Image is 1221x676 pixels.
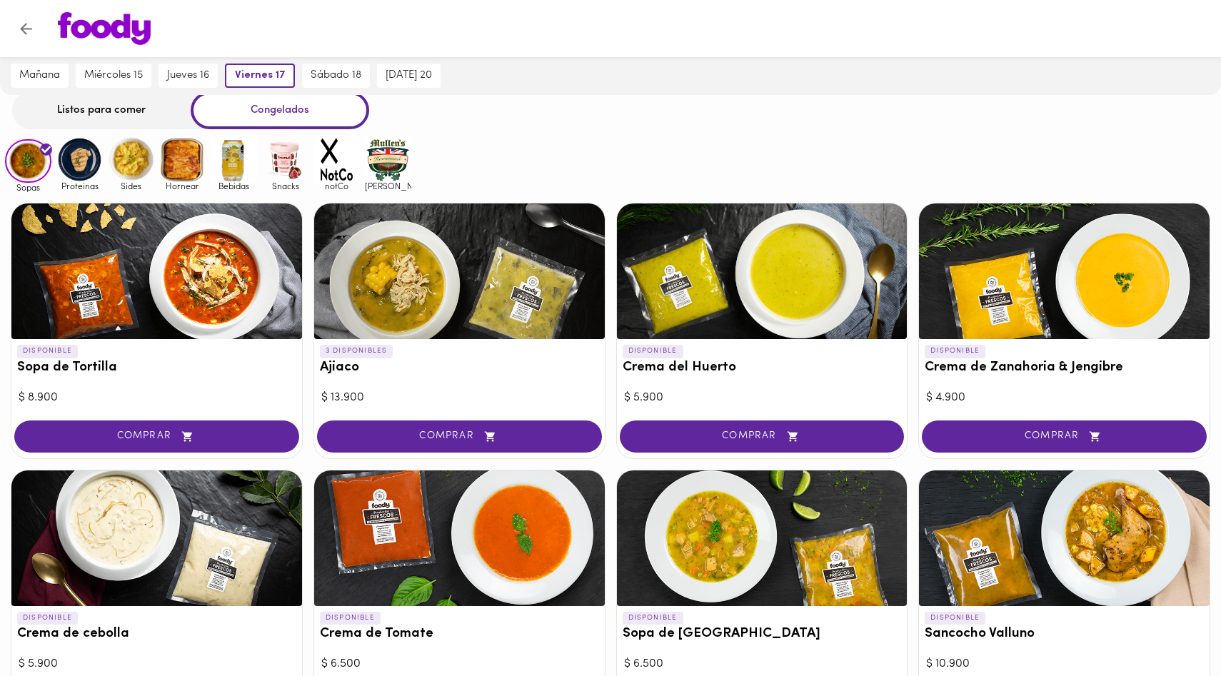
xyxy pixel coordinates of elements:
span: Hornear [159,181,206,191]
h3: Crema del Huerto [623,360,902,375]
h3: Crema de Zanahoria & Jengibre [925,360,1204,375]
button: sábado 18 [302,64,370,88]
div: Crema del Huerto [617,203,908,339]
span: COMPRAR [32,430,281,443]
h3: Crema de cebolla [17,627,296,642]
span: notCo [313,181,360,191]
img: Sides [108,136,154,183]
p: 3 DISPONIBLES [320,345,393,358]
img: Snacks [262,136,308,183]
img: notCo [313,136,360,183]
div: $ 13.900 [321,390,598,406]
span: sábado 18 [311,69,361,82]
div: $ 5.900 [624,390,900,406]
h3: Sopa de Tortilla [17,360,296,375]
span: [PERSON_NAME] [365,181,411,191]
img: mullens [365,136,411,183]
div: $ 10.900 [926,656,1202,672]
button: Volver [9,11,44,46]
button: COMPRAR [620,420,905,453]
span: COMPRAR [335,430,584,443]
div: $ 6.500 [624,656,900,672]
div: Ajiaco [314,203,605,339]
div: Sopa de Mondongo [617,470,908,606]
img: logo.png [58,12,151,45]
span: Bebidas [211,181,257,191]
p: DISPONIBLE [320,612,381,625]
button: [DATE] 20 [377,64,441,88]
div: $ 6.500 [321,656,598,672]
h3: Sopa de [GEOGRAPHIC_DATA] [623,627,902,642]
p: DISPONIBLE [623,345,683,358]
button: COMPRAR [14,420,299,453]
img: Bebidas [211,136,257,183]
button: COMPRAR [317,420,602,453]
div: $ 4.900 [926,390,1202,406]
div: Sopa de Tortilla [11,203,302,339]
span: Proteinas [56,181,103,191]
span: COMPRAR [940,430,1189,443]
h3: Sancocho Valluno [925,627,1204,642]
img: Proteinas [56,136,103,183]
button: mañana [11,64,69,88]
p: DISPONIBLE [17,345,78,358]
p: DISPONIBLE [17,612,78,625]
div: Crema de Tomate [314,470,605,606]
div: $ 5.900 [19,656,295,672]
span: mañana [19,69,60,82]
p: DISPONIBLE [623,612,683,625]
div: Crema de cebolla [11,470,302,606]
button: COMPRAR [922,420,1207,453]
span: COMPRAR [638,430,887,443]
span: jueves 16 [167,69,209,82]
img: Sopas [5,139,51,183]
h3: Crema de Tomate [320,627,599,642]
button: jueves 16 [159,64,218,88]
h3: Ajiaco [320,360,599,375]
span: Sopas [5,183,51,192]
button: viernes 17 [225,64,295,88]
span: Snacks [262,181,308,191]
div: Listos para comer [12,91,191,129]
span: [DATE] 20 [386,69,432,82]
div: Crema de Zanahoria & Jengibre [919,203,1210,339]
p: DISPONIBLE [925,612,985,625]
iframe: Messagebird Livechat Widget [1138,593,1207,662]
img: Hornear [159,136,206,183]
div: Congelados [191,91,369,129]
span: miércoles 15 [84,69,143,82]
p: DISPONIBLE [925,345,985,358]
span: viernes 17 [235,69,285,82]
div: $ 8.900 [19,390,295,406]
button: miércoles 15 [76,64,151,88]
div: Sancocho Valluno [919,470,1210,606]
span: Sides [108,181,154,191]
